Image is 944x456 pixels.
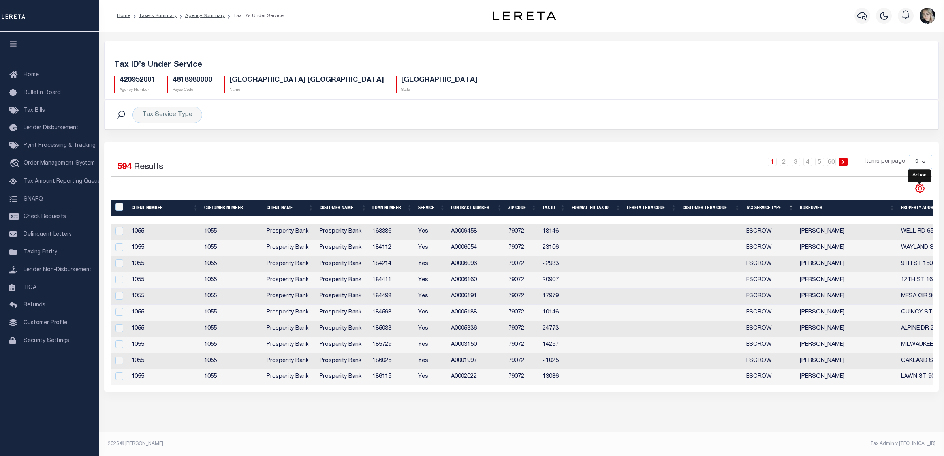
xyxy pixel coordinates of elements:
[128,289,201,305] td: 1055
[540,256,568,272] td: 22983
[316,289,369,305] td: Prosperity Bank
[316,200,369,216] th: Customer Name: activate to sort column ascending
[743,337,797,353] td: ESCROW
[263,321,316,337] td: Prosperity Bank
[24,143,96,148] span: Pymt Processing & Tracking
[24,125,79,131] span: Lender Disbursement
[865,158,905,166] span: Items per page
[24,161,95,166] span: Order Management System
[316,240,369,256] td: Prosperity Bank
[797,369,898,385] td: [PERSON_NAME]
[369,200,415,216] th: Loan Number: activate to sort column ascending
[415,256,448,272] td: Yes
[24,108,45,113] span: Tax Bills
[229,87,384,93] p: Name
[505,289,540,305] td: 79072
[185,13,225,18] a: Agency Summary
[120,87,155,93] p: Agency Number
[24,72,39,78] span: Home
[803,158,812,166] a: 4
[114,60,929,70] h5: Tax ID’s Under Service
[505,256,540,272] td: 79072
[415,200,448,216] th: Service: activate to sort column ascending
[792,158,800,166] a: 3
[128,272,201,289] td: 1055
[369,240,415,256] td: 184112
[743,289,797,305] td: ESCROW
[128,256,201,272] td: 1055
[24,338,69,343] span: Security Settings
[448,289,505,305] td: A0006191
[768,158,777,166] a: 1
[369,305,415,321] td: 184598
[316,224,369,240] td: Prosperity Bank
[201,256,263,272] td: 1055
[128,321,201,337] td: 1055
[9,159,22,169] i: travel_explore
[540,353,568,370] td: 21025
[448,369,505,385] td: A0002022
[173,76,212,85] h5: 4818980000
[743,305,797,321] td: ESCROW
[139,13,177,18] a: Taxers Summary
[24,196,43,202] span: SNAPQ
[540,321,568,337] td: 24773
[505,272,540,289] td: 79072
[117,163,132,171] span: 594
[229,76,384,85] h5: [GEOGRAPHIC_DATA] [GEOGRAPHIC_DATA]
[263,200,316,216] th: Client Name: activate to sort column ascending
[568,200,624,216] th: Formatted Tax ID: activate to sort column ascending
[743,272,797,289] td: ESCROW
[316,353,369,370] td: Prosperity Bank
[448,200,505,216] th: Contract Number: activate to sort column ascending
[201,369,263,385] td: 1055
[201,305,263,321] td: 1055
[448,272,505,289] td: A0006160
[369,289,415,305] td: 184498
[797,337,898,353] td: [PERSON_NAME]
[24,214,66,220] span: Check Requests
[201,289,263,305] td: 1055
[743,240,797,256] td: ESCROW
[173,87,212,93] p: Payee Code
[24,267,92,273] span: Lender Non-Disbursement
[415,240,448,256] td: Yes
[797,256,898,272] td: [PERSON_NAME]
[415,305,448,321] td: Yes
[415,337,448,353] td: Yes
[797,353,898,370] td: [PERSON_NAME]
[505,321,540,337] td: 79072
[369,321,415,337] td: 185033
[263,369,316,385] td: Prosperity Bank
[201,240,263,256] td: 1055
[201,337,263,353] td: 1055
[263,256,316,272] td: Prosperity Bank
[132,107,202,123] div: Tax Service Type
[448,353,505,370] td: A0001997
[128,305,201,321] td: 1055
[797,305,898,321] td: [PERSON_NAME]
[743,321,797,337] td: ESCROW
[780,158,788,166] a: 2
[908,169,931,182] div: Action
[263,272,316,289] td: Prosperity Bank
[24,302,45,308] span: Refunds
[201,224,263,240] td: 1055
[527,440,935,447] div: Tax Admin v.[TECHNICAL_ID]
[316,305,369,321] td: Prosperity Bank
[797,200,898,216] th: Borrower: activate to sort column ascending
[448,240,505,256] td: A0006054
[540,337,568,353] td: 14257
[369,337,415,353] td: 185729
[415,289,448,305] td: Yes
[797,272,898,289] td: [PERSON_NAME]
[369,256,415,272] td: 184214
[225,12,284,19] li: Tax ID’s Under Service
[679,200,743,216] th: Customer TBRA Code: activate to sort column ascending
[263,289,316,305] td: Prosperity Bank
[263,353,316,370] td: Prosperity Bank
[369,224,415,240] td: 163386
[540,272,568,289] td: 20907
[201,321,263,337] td: 1055
[263,305,316,321] td: Prosperity Bank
